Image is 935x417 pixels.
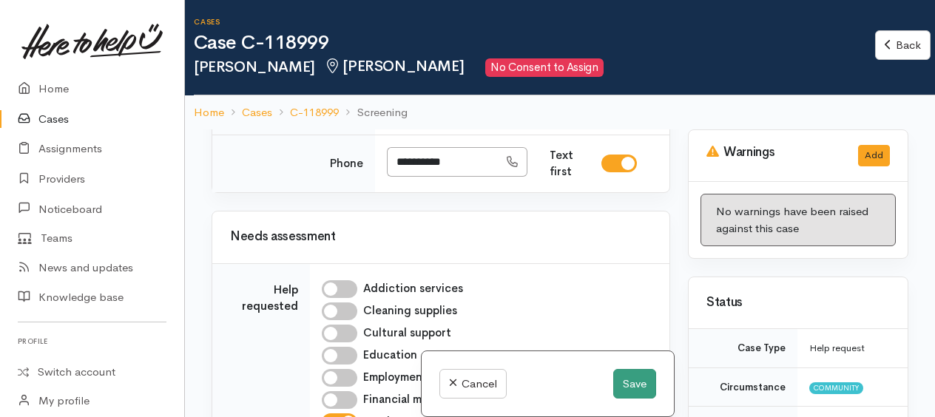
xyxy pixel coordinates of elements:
td: Case Type [689,329,797,367]
label: Financial mentoring/budgeting [363,391,532,408]
button: Save [613,369,656,399]
h3: Warnings [706,145,840,160]
div: No warnings have been raised against this case [701,194,896,246]
li: Screening [339,104,407,121]
span: No Consent to Assign [485,58,604,77]
label: Cultural support [363,325,451,342]
h6: Profile [18,331,166,351]
h3: Status [706,296,890,310]
label: Education [363,347,417,364]
h6: Cases [194,18,875,26]
a: Back [875,30,931,61]
label: Text first [550,147,593,180]
h3: Needs assessment [230,230,652,244]
td: Circumstance [689,367,797,407]
span: Community [809,382,863,394]
h2: [PERSON_NAME] [194,58,875,77]
a: Cancel [439,369,507,399]
td: Help request [797,329,908,367]
label: Cleaning supplies [363,302,457,319]
a: Home [194,104,224,121]
a: C-118999 [290,104,339,121]
button: Add [858,145,890,166]
nav: breadcrumb [185,95,935,130]
h1: Case C-118999 [194,33,875,54]
label: Employment support [363,369,472,386]
label: Phone [330,155,363,172]
label: Addiction services [363,280,463,297]
span: [PERSON_NAME] [324,57,464,75]
a: Cases [242,104,272,121]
